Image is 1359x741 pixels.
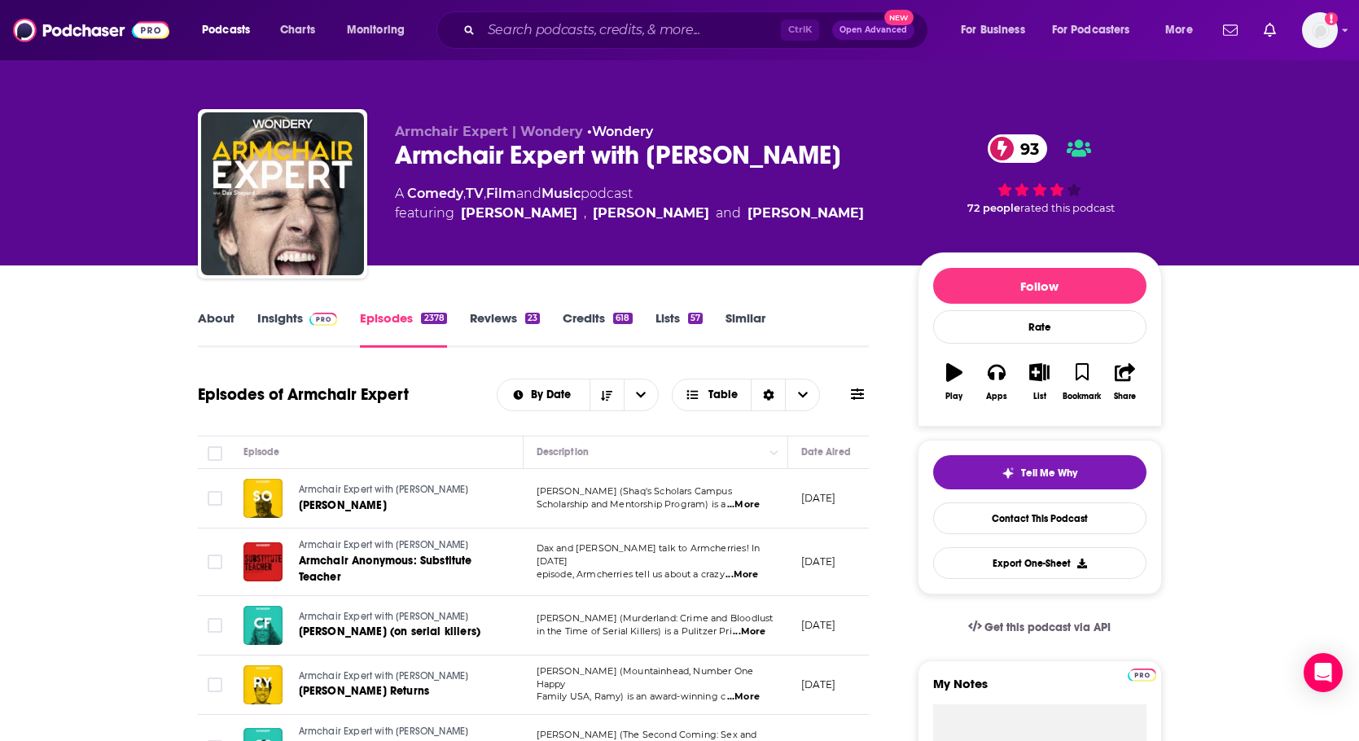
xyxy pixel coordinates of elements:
a: Armchair Expert with [PERSON_NAME] [299,610,493,625]
span: in the Time of Serial Killers) is a Pulitzer Pri [537,625,732,637]
a: [PERSON_NAME] [299,498,493,514]
span: For Business [961,19,1025,42]
div: Share [1114,392,1136,401]
label: My Notes [933,676,1146,704]
button: open menu [191,17,271,43]
p: [DATE] [801,618,836,632]
a: Lists57 [655,310,703,348]
div: Date Aired [801,442,851,462]
a: About [198,310,235,348]
a: Credits618 [563,310,632,348]
div: List [1033,392,1046,401]
a: Show notifications dropdown [1217,16,1244,44]
button: Bookmark [1061,353,1103,411]
span: Tell Me Why [1021,467,1077,480]
a: Get this podcast via API [955,607,1124,647]
button: open menu [624,379,658,410]
span: , [463,186,466,201]
a: Film [486,186,516,201]
a: Dax Shepard [461,204,577,223]
input: Search podcasts, credits, & more... [481,17,781,43]
a: Wondery [592,124,653,139]
a: Monica Padman [593,204,709,223]
span: ...More [727,498,760,511]
span: [PERSON_NAME] (Mountainhead, Number One Happy [537,665,754,690]
span: Logged in as BenLaurro [1302,12,1338,48]
div: Sort Direction [751,379,785,410]
span: [PERSON_NAME] (Murderland: Crime and Bloodlust [537,612,774,624]
span: Toggle select row [208,618,222,633]
span: and [716,204,741,223]
h2: Choose View [672,379,821,411]
p: [DATE] [801,491,836,505]
span: episode, Armcherries tell us about a crazy [537,568,725,580]
span: Charts [280,19,315,42]
span: Table [708,389,738,401]
span: ...More [726,568,758,581]
div: 23 [525,313,540,324]
a: [PERSON_NAME] (on serial killers) [299,624,493,640]
a: Similar [726,310,765,348]
div: Rate [933,310,1146,344]
span: rated this podcast [1020,202,1115,214]
button: List [1018,353,1060,411]
a: Armchair Anonymous: Substitute Teacher [299,553,494,585]
a: Show notifications dropdown [1257,16,1282,44]
a: 93 [988,134,1047,163]
svg: Add a profile image [1325,12,1338,25]
img: Podchaser - Follow, Share and Rate Podcasts [13,15,169,46]
button: open menu [335,17,426,43]
a: Episodes2378 [360,310,446,348]
a: Armchair Expert with Dax Shepard [201,112,364,275]
a: TV [466,186,484,201]
div: [PERSON_NAME] [747,204,864,223]
button: open menu [1154,17,1213,43]
span: Toggle select row [208,555,222,569]
span: Armchair Expert with [PERSON_NAME] [299,726,469,737]
a: Comedy [407,186,463,201]
span: Family USA, Ramy) is an award-winning c [537,691,726,702]
a: Contact This Podcast [933,502,1146,534]
span: Armchair Anonymous: Substitute Teacher [299,554,472,584]
a: Pro website [1128,666,1156,682]
button: tell me why sparkleTell Me Why [933,455,1146,489]
div: 93 72 peoplerated this podcast [918,124,1162,225]
a: Armchair Expert with [PERSON_NAME] [299,538,494,553]
div: Episode [243,442,280,462]
span: , [484,186,486,201]
span: [PERSON_NAME] (Shaq's Scholars Campus [537,485,732,497]
span: Scholarship and Mentorship Program) is a [537,498,726,510]
button: Open AdvancedNew [832,20,914,40]
span: featuring [395,204,864,223]
a: Armchair Expert with [PERSON_NAME] [299,483,493,498]
span: [PERSON_NAME] Returns [299,684,430,698]
span: [PERSON_NAME] [299,498,387,512]
span: New [884,10,914,25]
span: ...More [727,691,760,704]
a: InsightsPodchaser Pro [257,310,338,348]
button: open menu [1041,17,1154,43]
button: open menu [949,17,1046,43]
button: Share [1103,353,1146,411]
span: More [1165,19,1193,42]
span: ...More [733,625,765,638]
button: Apps [975,353,1018,411]
a: Charts [270,17,325,43]
span: Armchair Expert with [PERSON_NAME] [299,484,469,495]
img: tell me why sparkle [1002,467,1015,480]
span: Ctrl K [781,20,819,41]
div: 57 [688,313,703,324]
button: Play [933,353,975,411]
div: 2378 [421,313,446,324]
img: Podchaser Pro [309,313,338,326]
span: Monitoring [347,19,405,42]
a: [PERSON_NAME] Returns [299,683,493,699]
button: Show profile menu [1302,12,1338,48]
div: Search podcasts, credits, & more... [452,11,944,49]
div: Play [945,392,962,401]
div: Description [537,442,589,462]
p: [DATE] [801,555,836,568]
span: Armchair Expert | Wondery [395,124,583,139]
span: Toggle select row [208,677,222,692]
